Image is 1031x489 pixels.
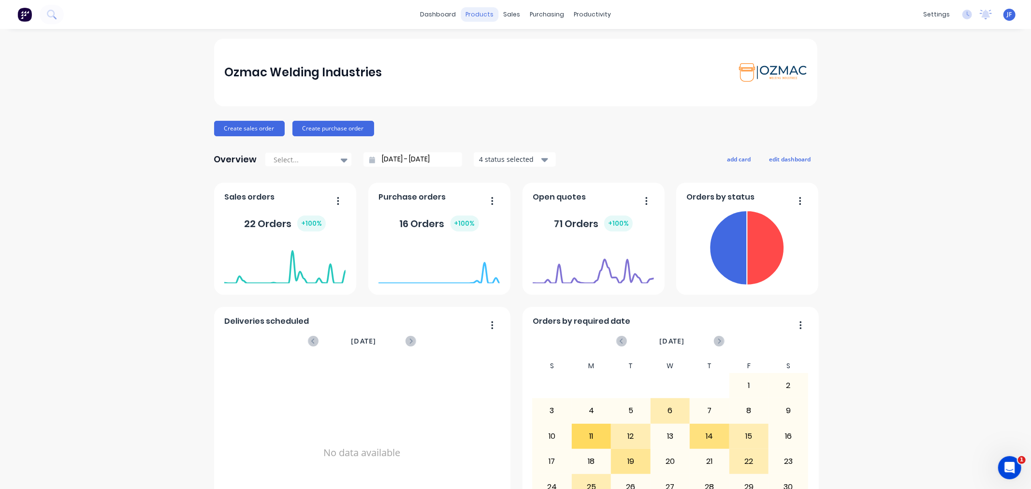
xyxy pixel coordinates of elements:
[651,359,690,373] div: W
[611,449,650,474] div: 19
[686,191,755,203] span: Orders by status
[533,424,571,448] div: 10
[554,216,633,231] div: 71 Orders
[763,153,817,165] button: edit dashboard
[690,359,729,373] div: T
[690,449,729,474] div: 21
[533,191,586,203] span: Open quotes
[730,449,769,474] div: 22
[611,424,650,448] div: 12
[572,424,611,448] div: 11
[461,7,498,22] div: products
[533,399,571,423] div: 3
[214,121,285,136] button: Create sales order
[769,359,808,373] div: S
[998,456,1021,479] iframe: Intercom live chat
[224,63,382,82] div: Ozmac Welding Industries
[604,216,633,231] div: + 100 %
[415,7,461,22] a: dashboard
[244,216,326,231] div: 22 Orders
[214,150,257,169] div: Overview
[498,7,525,22] div: sales
[569,7,616,22] div: productivity
[1018,456,1026,464] span: 1
[351,336,376,346] span: [DATE]
[651,449,690,474] div: 20
[918,7,955,22] div: settings
[651,399,690,423] div: 6
[572,359,611,373] div: M
[479,154,540,164] div: 4 status selected
[572,399,611,423] div: 4
[450,216,479,231] div: + 100 %
[690,424,729,448] div: 14
[651,424,690,448] div: 13
[730,399,769,423] div: 8
[297,216,326,231] div: + 100 %
[292,121,374,136] button: Create purchase order
[525,7,569,22] div: purchasing
[474,152,556,167] button: 4 status selected
[611,399,650,423] div: 5
[730,424,769,448] div: 15
[769,374,808,398] div: 2
[533,316,630,327] span: Orders by required date
[378,191,446,203] span: Purchase orders
[611,359,651,373] div: T
[730,374,769,398] div: 1
[17,7,32,22] img: Factory
[572,449,611,474] div: 18
[400,216,479,231] div: 16 Orders
[224,191,275,203] span: Sales orders
[224,316,309,327] span: Deliveries scheduled
[769,449,808,474] div: 23
[721,153,757,165] button: add card
[769,424,808,448] div: 16
[659,336,684,346] span: [DATE]
[533,449,571,474] div: 17
[769,399,808,423] div: 9
[532,359,572,373] div: S
[690,399,729,423] div: 7
[1007,10,1012,19] span: JF
[729,359,769,373] div: F
[739,63,807,82] img: Ozmac Welding Industries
